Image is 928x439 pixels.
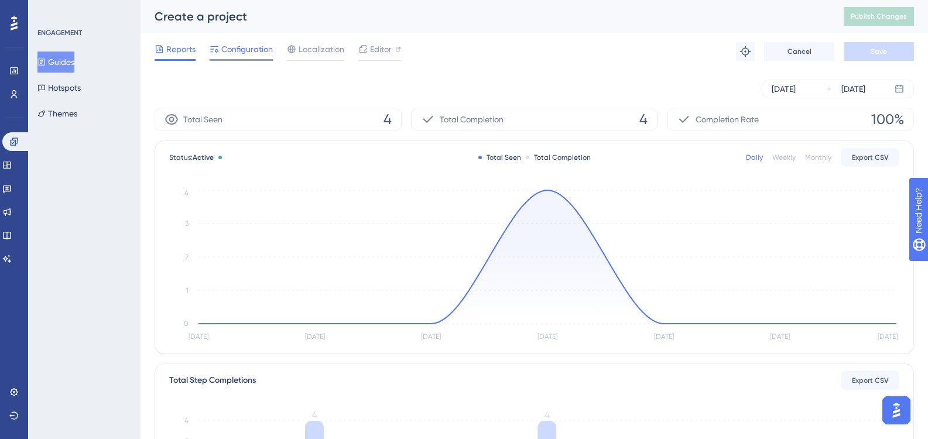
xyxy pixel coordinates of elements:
[878,332,898,341] tspan: [DATE]
[370,42,392,56] span: Editor
[37,52,74,73] button: Guides
[186,286,189,294] tspan: 1
[440,112,504,126] span: Total Completion
[770,332,790,341] tspan: [DATE]
[312,409,317,420] tspan: 4
[841,82,865,96] div: [DATE]
[37,28,82,37] div: ENGAGEMENT
[169,153,214,162] span: Status:
[764,42,834,61] button: Cancel
[183,112,222,126] span: Total Seen
[383,110,392,129] span: 4
[37,103,77,124] button: Themes
[805,153,831,162] div: Monthly
[169,373,256,387] div: Total Step Completions
[844,7,914,26] button: Publish Changes
[772,82,796,96] div: [DATE]
[851,12,907,21] span: Publish Changes
[305,332,325,341] tspan: [DATE]
[478,153,521,162] div: Total Seen
[545,409,550,420] tspan: 4
[844,42,914,61] button: Save
[852,153,889,162] span: Export CSV
[654,332,674,341] tspan: [DATE]
[841,148,899,167] button: Export CSV
[189,332,208,341] tspan: [DATE]
[696,112,759,126] span: Completion Rate
[526,153,591,162] div: Total Completion
[787,47,811,56] span: Cancel
[746,153,763,162] div: Daily
[537,332,557,341] tspan: [DATE]
[184,320,189,328] tspan: 0
[221,42,273,56] span: Configuration
[879,393,914,428] iframe: UserGuiding AI Assistant Launcher
[852,376,889,385] span: Export CSV
[184,189,189,197] tspan: 4
[166,42,196,56] span: Reports
[28,3,73,17] span: Need Help?
[299,42,344,56] span: Localization
[871,47,887,56] span: Save
[184,417,189,425] tspan: 4
[193,153,214,162] span: Active
[639,110,648,129] span: 4
[841,371,899,390] button: Export CSV
[155,8,814,25] div: Create a project
[871,110,904,129] span: 100%
[37,77,81,98] button: Hotspots
[185,220,189,228] tspan: 3
[772,153,796,162] div: Weekly
[185,253,189,261] tspan: 2
[421,332,441,341] tspan: [DATE]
